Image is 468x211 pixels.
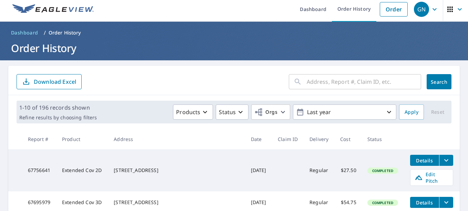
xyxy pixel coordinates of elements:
[176,108,200,116] p: Products
[57,149,108,191] td: Extended Cov 2D
[427,74,451,89] button: Search
[17,74,82,89] button: Download Excel
[22,149,57,191] td: 67756641
[114,199,240,206] div: [STREET_ADDRESS]
[304,149,335,191] td: Regular
[362,129,405,149] th: Status
[399,104,424,120] button: Apply
[432,79,446,85] span: Search
[410,155,439,166] button: detailsBtn-67756641
[114,167,240,174] div: [STREET_ADDRESS]
[44,29,46,37] li: /
[57,129,108,149] th: Product
[368,168,397,173] span: Completed
[8,27,41,38] a: Dashboard
[335,129,362,149] th: Cost
[22,129,57,149] th: Report #
[410,169,453,186] a: Edit Pitch
[8,27,460,38] nav: breadcrumb
[19,103,97,112] p: 1-10 of 196 records shown
[335,149,362,191] td: $27.50
[414,157,435,164] span: Details
[415,171,449,184] span: Edit Pitch
[414,2,429,17] div: GN
[304,106,385,118] p: Last year
[414,199,435,206] span: Details
[254,108,277,117] span: Orgs
[19,114,97,121] p: Refine results by choosing filters
[216,104,248,120] button: Status
[245,129,272,149] th: Date
[251,104,290,120] button: Orgs
[380,2,408,17] a: Order
[272,129,304,149] th: Claim ID
[245,149,272,191] td: [DATE]
[293,104,396,120] button: Last year
[307,72,421,91] input: Address, Report #, Claim ID, etc.
[405,108,418,117] span: Apply
[304,129,335,149] th: Delivery
[11,29,38,36] span: Dashboard
[410,197,439,208] button: detailsBtn-67695979
[368,200,397,205] span: Completed
[12,4,94,14] img: EV Logo
[219,108,236,116] p: Status
[439,155,453,166] button: filesDropdownBtn-67756641
[173,104,213,120] button: Products
[439,197,453,208] button: filesDropdownBtn-67695979
[8,41,460,55] h1: Order History
[108,129,245,149] th: Address
[49,29,81,36] p: Order History
[34,78,76,86] p: Download Excel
